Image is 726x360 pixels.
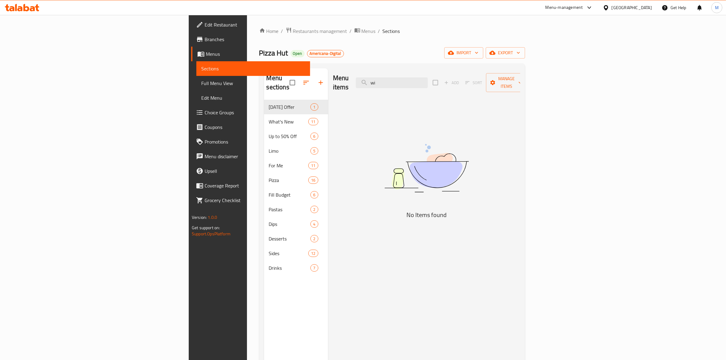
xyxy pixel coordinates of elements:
[269,162,309,169] span: For Me
[491,75,522,90] span: Manage items
[309,177,318,183] span: 16
[310,147,318,155] div: items
[333,73,349,92] h2: Menu items
[310,235,318,242] div: items
[715,4,719,11] span: M
[196,91,310,105] a: Edit Menu
[205,153,305,160] span: Menu disclaimer
[205,197,305,204] span: Grocery Checklist
[196,76,310,91] a: Full Menu View
[308,250,318,257] div: items
[269,176,309,184] span: Pizza
[269,250,309,257] span: Sides
[264,114,328,129] div: What's New11
[191,17,310,32] a: Edit Restaurant
[310,103,318,111] div: items
[310,206,318,213] div: items
[269,206,311,213] span: Pastas
[308,176,318,184] div: items
[444,47,483,59] button: import
[545,4,583,11] div: Menu-management
[264,231,328,246] div: Desserts2
[192,230,231,238] a: Support.OpsPlatform
[383,27,400,35] span: Sections
[191,178,310,193] a: Coverage Report
[205,36,305,43] span: Branches
[269,147,311,155] div: Limo
[378,27,380,35] li: /
[309,163,318,169] span: 11
[264,217,328,231] div: Dips4
[205,138,305,145] span: Promotions
[310,191,318,198] div: items
[192,224,220,232] span: Get support on:
[311,207,318,212] span: 2
[461,78,486,87] span: Select section first
[309,251,318,256] span: 12
[269,235,311,242] span: Desserts
[311,236,318,242] span: 2
[269,191,311,198] span: Fill Budget
[201,94,305,102] span: Edit Menu
[307,51,344,56] span: Americana-Digital
[269,220,311,228] span: Dips
[206,50,305,58] span: Menus
[264,97,328,278] nav: Menu sections
[311,192,318,198] span: 6
[192,213,207,221] span: Version:
[205,167,305,175] span: Upsell
[205,123,305,131] span: Coupons
[350,210,503,220] h5: No Items found
[350,128,503,209] img: dish.svg
[491,49,520,57] span: export
[442,78,461,87] span: Add item
[264,246,328,261] div: Sides12
[191,120,310,134] a: Coupons
[269,103,311,111] span: [DATE] Offer
[191,134,310,149] a: Promotions
[486,73,527,92] button: Manage items
[205,21,305,28] span: Edit Restaurant
[310,264,318,272] div: items
[293,27,347,35] span: Restaurants management
[449,49,478,57] span: import
[269,103,311,111] div: Monday Offer
[269,118,309,125] span: What's New
[309,119,318,125] span: 11
[264,129,328,144] div: Up to 50% Off6
[191,105,310,120] a: Choice Groups
[264,144,328,158] div: Limo5
[612,4,652,11] div: [GEOGRAPHIC_DATA]
[264,202,328,217] div: Pastas2
[311,134,318,139] span: 6
[201,65,305,72] span: Sections
[264,100,328,114] div: [DATE] Offer1
[350,27,352,35] li: /
[191,164,310,178] a: Upsell
[208,213,217,221] span: 1.0.0
[286,27,347,35] a: Restaurants management
[201,80,305,87] span: Full Menu View
[308,162,318,169] div: items
[311,221,318,227] span: 4
[311,104,318,110] span: 1
[308,118,318,125] div: items
[310,220,318,228] div: items
[311,148,318,154] span: 5
[205,182,305,189] span: Coverage Report
[269,133,311,140] span: Up to 50% Off
[269,264,311,272] div: Drinks
[191,32,310,47] a: Branches
[310,133,318,140] div: items
[356,77,428,88] input: search
[205,109,305,116] span: Choice Groups
[486,47,525,59] button: export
